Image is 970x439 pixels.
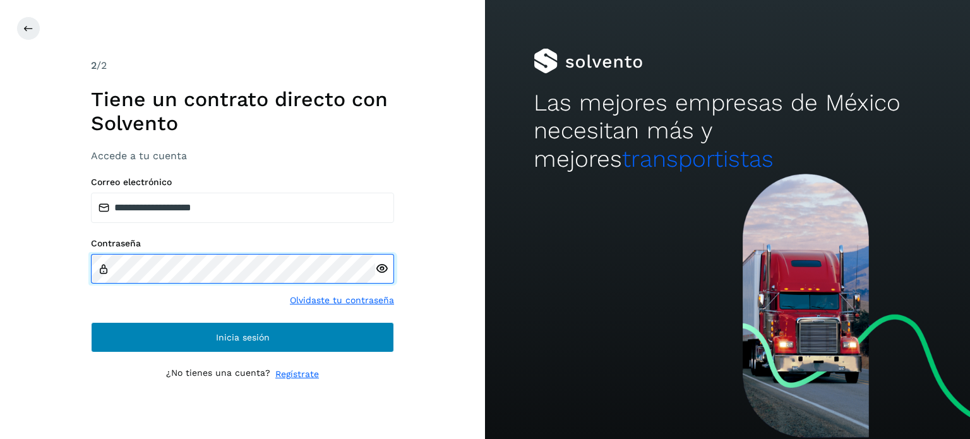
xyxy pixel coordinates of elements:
a: Regístrate [275,368,319,381]
label: Correo electrónico [91,177,394,188]
h3: Accede a tu cuenta [91,150,394,162]
span: 2 [91,59,97,71]
a: Olvidaste tu contraseña [290,294,394,307]
span: Inicia sesión [216,333,270,342]
h2: Las mejores empresas de México necesitan más y mejores [534,89,921,173]
h1: Tiene un contrato directo con Solvento [91,87,394,136]
p: ¿No tienes una cuenta? [166,368,270,381]
span: transportistas [622,145,774,172]
button: Inicia sesión [91,322,394,352]
label: Contraseña [91,238,394,249]
div: /2 [91,58,394,73]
